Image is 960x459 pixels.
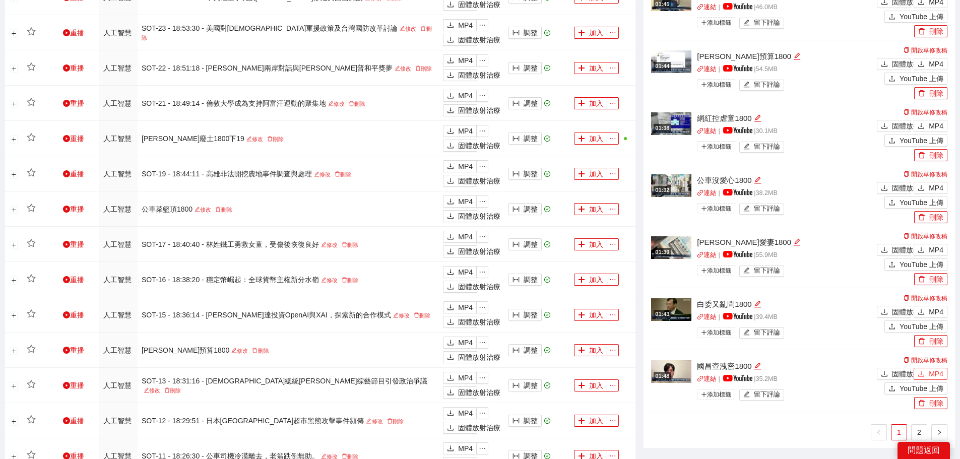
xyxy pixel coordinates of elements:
span: 下載 [881,122,888,130]
button: 列寬調整 [508,62,542,74]
font: 留下評論 [754,81,780,88]
span: 加 [578,276,585,284]
button: 列寬調整 [508,238,542,250]
span: 省略 [477,92,488,99]
font: MP4 [929,184,943,192]
span: 上傳 [888,75,895,83]
span: 下載 [447,22,454,30]
span: 遊戲圈 [63,64,70,72]
button: 下載MP4 [443,54,477,67]
button: 省略 [607,168,619,180]
button: 省略 [607,203,619,215]
font: 固體放射治療 [458,71,500,79]
button: 編輯留下評論 [739,142,784,153]
button: 下載固體放射治療 [443,210,477,222]
button: 列寬調整 [508,203,542,215]
span: 關聯 [697,189,703,196]
span: 下載 [447,127,454,136]
span: 關聯 [697,4,703,10]
font: 開啟草修改稿 [911,171,947,178]
button: 加加入 [574,97,607,109]
span: 關聯 [697,251,703,258]
font: MP4 [458,198,473,206]
font: 留下評論 [754,19,780,26]
span: 編輯 [793,52,801,60]
span: 上傳 [888,199,895,207]
button: 下載固體放射治療 [877,182,911,194]
button: 展開行 [10,206,18,214]
span: 列寬 [513,276,520,284]
font: 刪除 [929,275,943,283]
font: 重播 [70,240,84,248]
button: 省略 [476,54,488,67]
button: 刪除刪除 [914,149,947,161]
span: 省略 [477,163,488,170]
font: 固體放射治療 [458,1,500,9]
button: 加加入 [574,203,607,215]
span: 關聯 [697,65,703,72]
font: 刪除 [929,213,943,221]
button: 省略 [607,133,619,145]
button: 上傳YouTube 上傳 [884,11,947,23]
button: 下載MP4 [914,244,947,256]
a: 關聯連結 [697,4,717,11]
button: 上傳YouTube 上傳 [884,258,947,271]
font: 重播 [70,170,84,178]
a: 關聯連結 [697,127,717,135]
span: 省略 [477,22,488,29]
font: MP4 [458,21,473,29]
span: 刪除 [335,171,340,177]
span: 省略 [477,127,488,135]
button: 省略 [476,231,488,243]
font: 刪除 [354,101,365,107]
font: 修改 [200,207,211,213]
font: 加入 [589,276,603,284]
font: 連結 [703,251,717,258]
span: 刪除 [918,214,925,222]
font: 調整 [524,99,538,107]
font: 調整 [524,170,538,178]
button: 下載MP4 [443,195,477,208]
span: 刪除 [918,90,925,98]
span: 下載 [447,107,454,115]
font: 連結 [703,4,717,11]
span: 編輯 [754,114,761,122]
button: 刪除刪除 [914,25,947,37]
font: 重播 [70,64,84,72]
span: 下載 [881,184,888,192]
font: 加入 [589,64,603,72]
span: 下載 [447,198,454,206]
button: 加加入 [574,133,607,145]
button: 列寬調整 [508,27,542,39]
span: 下載 [447,57,454,65]
span: 編輯 [314,171,319,177]
button: 省略 [476,160,488,172]
font: YouTube 上傳 [900,75,943,83]
button: 展開行 [10,241,18,249]
button: 省略 [476,125,488,137]
button: 列寬調整 [508,133,542,145]
span: 複製 [904,47,910,53]
font: 固體放射治療 [892,246,934,254]
span: 加 [578,64,585,73]
span: 下載 [447,213,454,221]
button: 展開行 [10,64,18,73]
button: 下載MP4 [443,19,477,31]
span: 遊戲圈 [63,135,70,142]
a: 關聯連結 [697,65,717,73]
button: 下載固體放射治療 [443,104,477,116]
font: 連結 [703,189,717,196]
span: 刪除 [349,101,354,106]
button: 展開行 [10,29,18,37]
font: 修改 [334,101,345,107]
font: 固體放射治療 [892,60,934,68]
button: 下載固體放射治療 [443,34,477,46]
span: 複製 [904,171,910,177]
button: 列寬調整 [508,168,542,180]
font: 固體放射治療 [892,184,934,192]
span: 編輯 [395,65,400,71]
font: 加入 [589,170,603,178]
span: 下載 [447,269,454,277]
font: YouTube 上傳 [900,260,943,269]
font: 刪除 [340,171,351,177]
